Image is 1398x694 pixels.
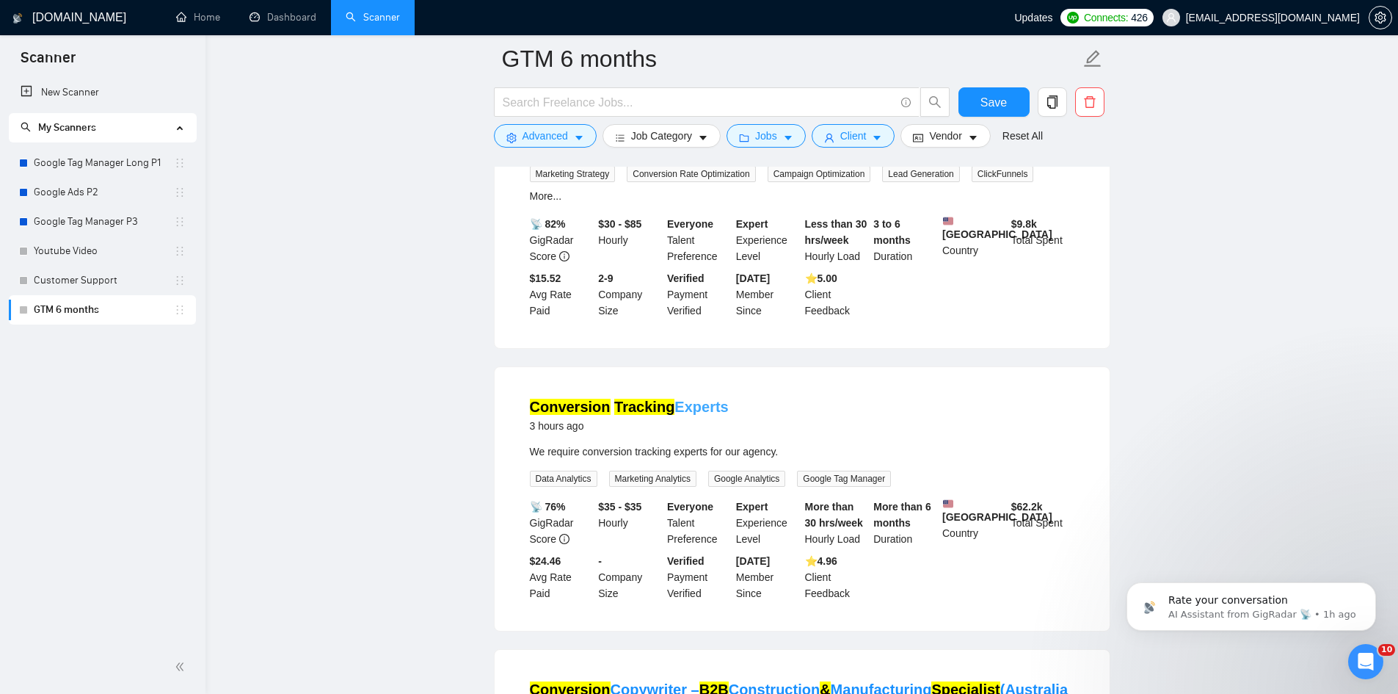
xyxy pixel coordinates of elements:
b: ⭐️ 4.96 [805,555,837,567]
b: [DATE] [736,555,770,567]
iframe: Intercom live chat [1348,644,1383,679]
img: upwork-logo.png [1067,12,1079,24]
button: copy [1038,87,1067,117]
b: Expert [736,218,768,230]
li: GTM 6 months [9,295,196,325]
b: [GEOGRAPHIC_DATA] [942,216,1052,240]
button: barsJob Categorycaret-down [602,124,721,148]
span: edit [1083,49,1102,68]
li: Google Tag Manager Long P1 [9,148,196,178]
img: 🇺🇸 [943,216,953,226]
span: Data Analytics [530,471,597,487]
span: My Scanners [21,121,96,134]
div: Talent Preference [664,216,733,264]
a: Youtube Video [34,236,174,266]
span: Connects: [1084,10,1128,26]
div: Payment Verified [664,553,733,601]
span: Jobs [755,128,777,144]
span: Vendor [929,128,961,144]
input: Search Freelance Jobs... [503,93,895,112]
span: Marketing Strategy [530,166,616,182]
div: Company Size [595,553,664,601]
span: holder [174,216,186,228]
a: homeHome [176,11,220,24]
img: logo [12,7,23,30]
div: We require conversion tracking experts for our agency. [530,444,1074,460]
a: Google Ads P2 [34,178,174,207]
span: ClickFunnels [972,166,1034,182]
b: 📡 76% [530,501,566,513]
div: Hourly Load [802,216,871,264]
span: Marketing Analytics [609,471,696,487]
span: Job Category [631,128,692,144]
a: Conversion TrackingExperts [530,399,729,415]
a: More... [530,190,562,202]
b: More than 6 months [873,501,931,529]
span: copy [1038,95,1066,109]
input: Scanner name... [502,40,1080,77]
span: My Scanners [38,121,96,134]
a: GTM 6 months [34,295,174,325]
div: Member Since [733,270,802,319]
img: 🇺🇸 [943,499,953,509]
li: Customer Support [9,266,196,295]
span: info-circle [559,534,569,544]
button: settingAdvancedcaret-down [494,124,597,148]
span: info-circle [559,251,569,261]
span: holder [174,245,186,257]
b: $15.52 [530,272,561,284]
div: Hourly [595,216,664,264]
li: Youtube Video [9,236,196,266]
b: 📡 82% [530,218,566,230]
span: caret-down [872,132,882,143]
button: Save [958,87,1030,117]
div: GigRadar Score [527,499,596,547]
a: Reset All [1002,128,1043,144]
span: holder [174,304,186,316]
div: Country [939,499,1008,547]
span: 426 [1131,10,1147,26]
span: holder [174,157,186,169]
li: New Scanner [9,78,196,107]
b: $ 62.2k [1011,501,1043,513]
span: Advanced [523,128,568,144]
span: holder [174,275,186,286]
span: double-left [175,659,189,674]
span: Conversion Rate Optimization [627,166,755,182]
b: More than 30 hrs/week [805,501,863,529]
a: dashboardDashboard [250,11,316,24]
b: 3 to 6 months [873,218,911,246]
b: Expert [736,501,768,513]
div: Total Spent [1008,499,1077,547]
span: delete [1076,95,1104,109]
button: idcardVendorcaret-down [900,124,990,148]
span: Client [840,128,867,144]
b: Verified [667,555,705,567]
span: caret-down [968,132,978,143]
div: Hourly Load [802,499,871,547]
div: Avg Rate Paid [527,553,596,601]
div: Client Feedback [802,270,871,319]
div: 3 hours ago [530,417,729,435]
span: holder [174,187,186,198]
button: setting [1369,6,1392,29]
div: Payment Verified [664,270,733,319]
span: 10 [1378,644,1395,656]
div: GigRadar Score [527,216,596,264]
div: Talent Preference [664,499,733,547]
b: Everyone [667,501,713,513]
span: Updates [1014,12,1052,24]
span: caret-down [698,132,708,143]
li: Google Ads P2 [9,178,196,207]
mark: Tracking [614,399,674,415]
div: Client Feedback [802,553,871,601]
mark: Conversion [530,399,611,415]
a: Google Tag Manager Long P1 [34,148,174,178]
b: [DATE] [736,272,770,284]
b: $24.46 [530,555,561,567]
b: Everyone [667,218,713,230]
a: setting [1369,12,1392,24]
